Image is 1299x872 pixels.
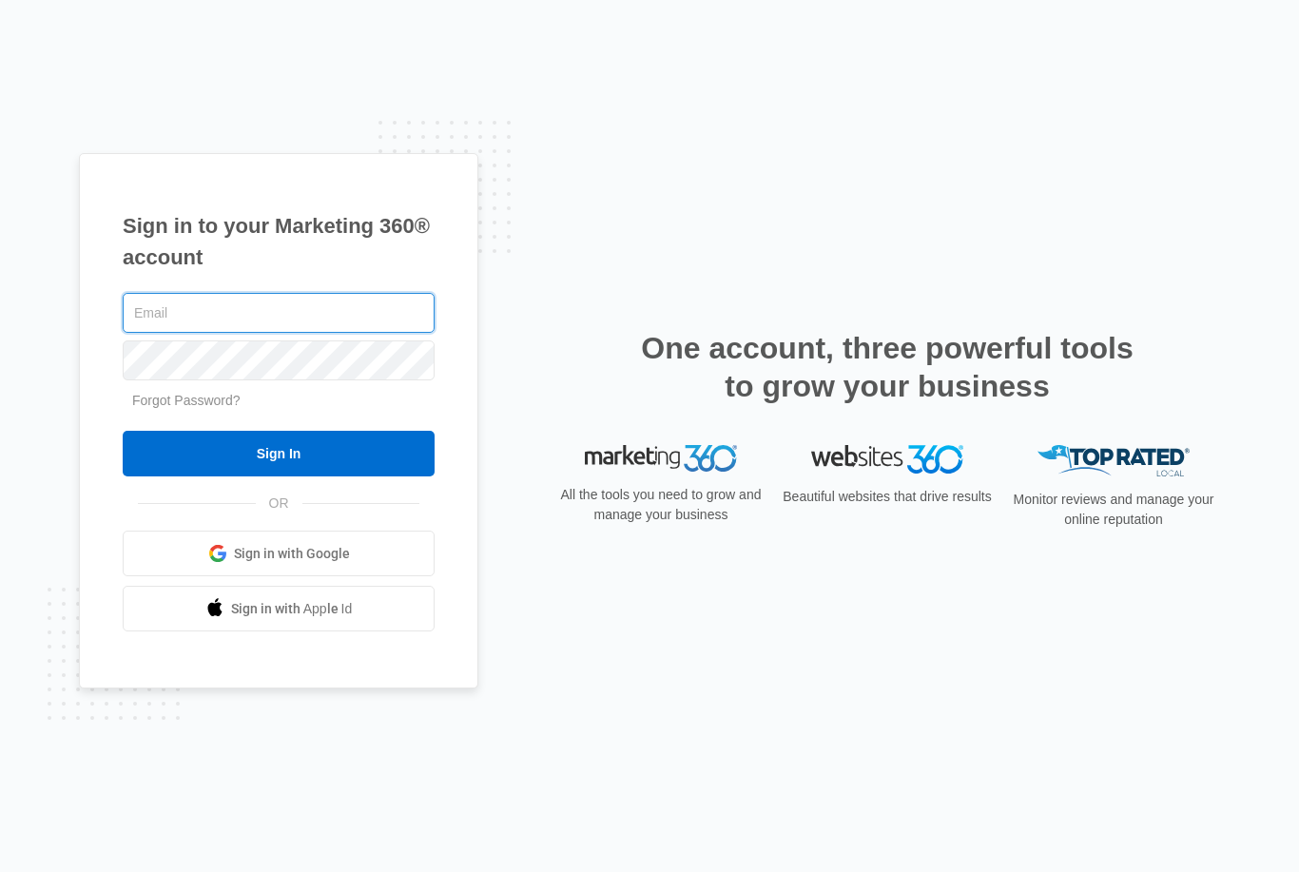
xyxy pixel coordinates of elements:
[234,544,350,564] span: Sign in with Google
[123,431,435,476] input: Sign In
[635,329,1139,405] h2: One account, three powerful tools to grow your business
[1037,445,1190,476] img: Top Rated Local
[123,586,435,631] a: Sign in with Apple Id
[256,494,302,514] span: OR
[132,393,241,408] a: Forgot Password?
[123,210,435,273] h1: Sign in to your Marketing 360® account
[554,485,767,525] p: All the tools you need to grow and manage your business
[123,531,435,576] a: Sign in with Google
[231,599,353,619] span: Sign in with Apple Id
[781,487,994,507] p: Beautiful websites that drive results
[1007,490,1220,530] p: Monitor reviews and manage your online reputation
[123,293,435,333] input: Email
[585,445,737,472] img: Marketing 360
[811,445,963,473] img: Websites 360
